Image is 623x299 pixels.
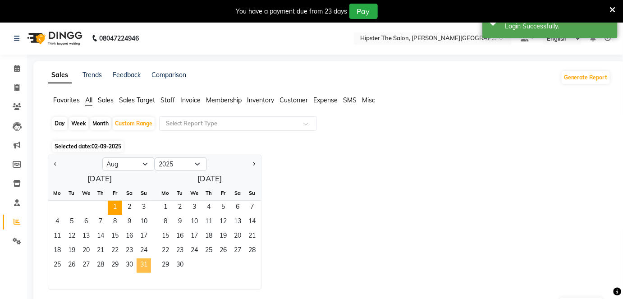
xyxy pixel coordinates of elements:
[137,244,151,258] div: Sunday, August 24, 2025
[245,186,259,200] div: Su
[79,230,93,244] div: Wednesday, August 13, 2025
[173,244,187,258] span: 23
[230,201,245,215] span: 6
[216,186,230,200] div: Fr
[50,244,64,258] div: Monday, August 18, 2025
[137,201,151,215] span: 3
[216,230,230,244] span: 19
[52,117,67,130] div: Day
[216,244,230,258] span: 26
[137,215,151,230] div: Sunday, August 10, 2025
[180,96,201,104] span: Invoice
[230,215,245,230] span: 13
[173,244,187,258] div: Tuesday, September 23, 2025
[137,258,151,273] span: 31
[90,117,111,130] div: Month
[279,96,308,104] span: Customer
[108,230,122,244] div: Friday, August 15, 2025
[313,96,338,104] span: Expense
[102,157,155,171] select: Select month
[108,244,122,258] span: 22
[187,244,202,258] div: Wednesday, September 24, 2025
[155,157,207,171] select: Select year
[122,201,137,215] span: 2
[113,71,141,79] a: Feedback
[122,215,137,230] div: Saturday, August 9, 2025
[202,244,216,258] div: Thursday, September 25, 2025
[230,230,245,244] div: Saturday, September 20, 2025
[64,244,79,258] div: Tuesday, August 19, 2025
[64,215,79,230] div: Tuesday, August 5, 2025
[158,186,173,200] div: Mo
[79,258,93,273] span: 27
[79,244,93,258] span: 20
[122,201,137,215] div: Saturday, August 2, 2025
[230,201,245,215] div: Saturday, September 6, 2025
[52,141,124,152] span: Selected date:
[108,258,122,273] div: Friday, August 29, 2025
[202,215,216,230] span: 11
[113,117,155,130] div: Custom Range
[64,215,79,230] span: 5
[108,215,122,230] span: 8
[108,215,122,230] div: Friday, August 8, 2025
[173,215,187,230] div: Tuesday, September 9, 2025
[93,230,108,244] div: Thursday, August 14, 2025
[23,26,85,51] img: logo
[137,244,151,258] span: 24
[173,258,187,273] span: 30
[122,258,137,273] div: Saturday, August 30, 2025
[64,230,79,244] span: 12
[79,215,93,230] div: Wednesday, August 6, 2025
[187,186,202,200] div: We
[50,186,64,200] div: Mo
[108,186,122,200] div: Fr
[173,230,187,244] span: 16
[108,201,122,215] div: Friday, August 1, 2025
[202,201,216,215] div: Thursday, September 4, 2025
[93,244,108,258] div: Thursday, August 21, 2025
[137,258,151,273] div: Sunday, August 31, 2025
[93,230,108,244] span: 14
[250,157,257,171] button: Next month
[85,96,92,104] span: All
[64,186,79,200] div: Tu
[50,215,64,230] span: 4
[98,96,114,104] span: Sales
[187,215,202,230] div: Wednesday, September 10, 2025
[99,26,139,51] b: 08047224946
[158,201,173,215] div: Monday, September 1, 2025
[202,244,216,258] span: 25
[108,258,122,273] span: 29
[173,201,187,215] span: 2
[216,201,230,215] div: Friday, September 5, 2025
[79,230,93,244] span: 13
[216,215,230,230] span: 12
[137,230,151,244] span: 17
[202,230,216,244] span: 18
[108,201,122,215] span: 1
[151,71,186,79] a: Comparison
[69,117,88,130] div: Week
[187,201,202,215] div: Wednesday, September 3, 2025
[53,96,80,104] span: Favorites
[230,244,245,258] div: Saturday, September 27, 2025
[79,244,93,258] div: Wednesday, August 20, 2025
[230,186,245,200] div: Sa
[216,230,230,244] div: Friday, September 19, 2025
[230,230,245,244] span: 20
[158,258,173,273] span: 29
[64,258,79,273] span: 26
[93,186,108,200] div: Th
[349,4,378,19] button: Pay
[93,244,108,258] span: 21
[50,258,64,273] div: Monday, August 25, 2025
[137,201,151,215] div: Sunday, August 3, 2025
[122,215,137,230] span: 9
[50,230,64,244] div: Monday, August 11, 2025
[122,230,137,244] span: 16
[173,258,187,273] div: Tuesday, September 30, 2025
[108,244,122,258] div: Friday, August 22, 2025
[122,186,137,200] div: Sa
[82,71,102,79] a: Trends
